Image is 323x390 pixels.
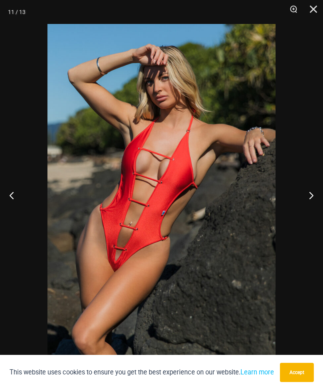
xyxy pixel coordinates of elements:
[280,363,314,382] button: Accept
[8,6,26,18] div: 11 / 13
[240,368,274,376] a: Learn more
[293,175,323,215] button: Next
[10,367,274,378] p: This website uses cookies to ensure you get the best experience on our website.
[47,24,276,366] img: Link Tangello 8650 One Piece Monokini 02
